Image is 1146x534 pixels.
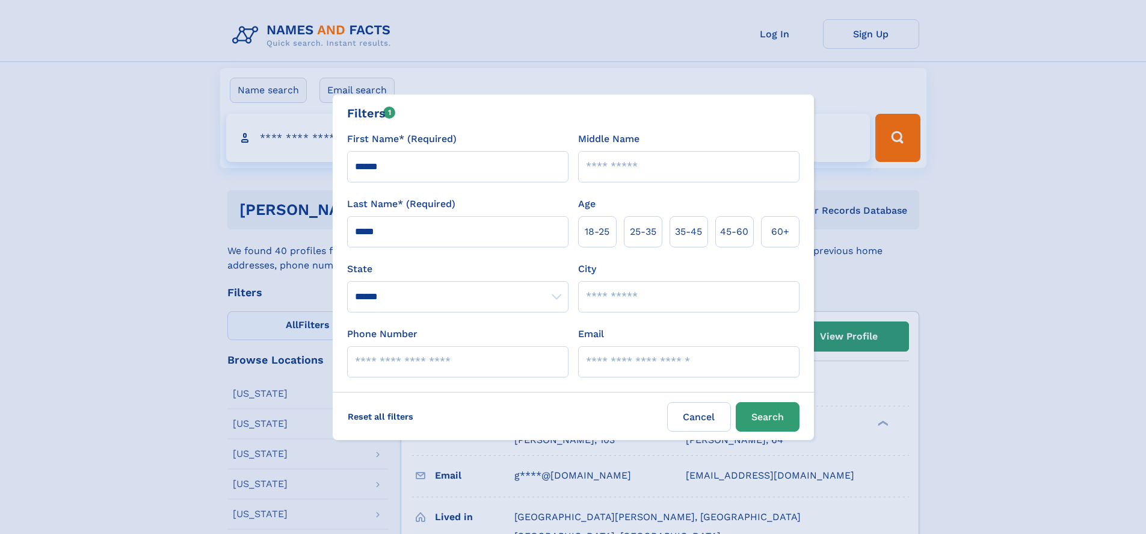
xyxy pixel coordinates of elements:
label: City [578,262,596,276]
div: Filters [347,104,396,122]
label: Cancel [667,402,731,432]
label: Email [578,327,604,341]
button: Search [736,402,799,432]
label: Last Name* (Required) [347,197,455,211]
label: First Name* (Required) [347,132,457,146]
label: Age [578,197,596,211]
span: 35‑45 [675,225,702,239]
label: Phone Number [347,327,417,341]
span: 45‑60 [720,225,748,239]
span: 18‑25 [585,225,609,239]
label: Reset all filters [340,402,421,431]
span: 60+ [771,225,789,239]
span: 25‑35 [630,225,656,239]
label: Middle Name [578,132,639,146]
label: State [347,262,568,276]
